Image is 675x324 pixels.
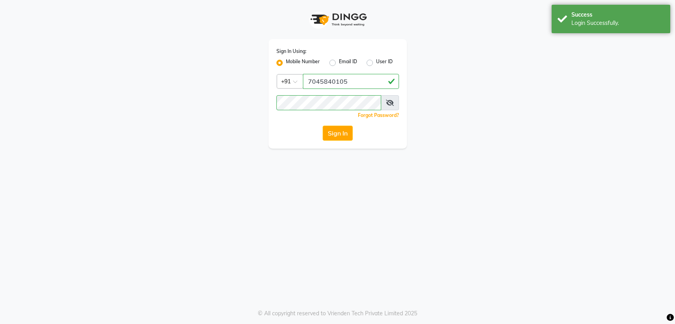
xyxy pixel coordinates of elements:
label: User ID [376,58,393,68]
label: Mobile Number [286,58,320,68]
button: Sign In [323,126,353,141]
label: Sign In Using: [276,48,306,55]
img: logo1.svg [306,8,369,31]
input: Username [276,95,381,110]
label: Email ID [339,58,357,68]
div: Login Successfully. [571,19,664,27]
a: Forgot Password? [358,112,399,118]
div: Success [571,11,664,19]
input: Username [303,74,399,89]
